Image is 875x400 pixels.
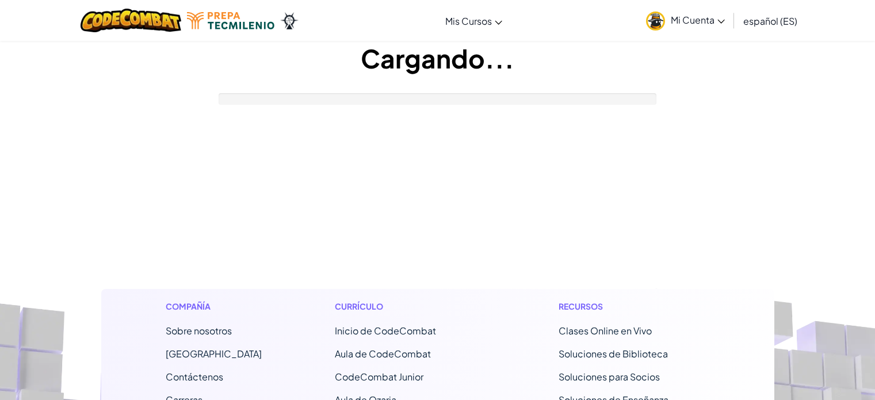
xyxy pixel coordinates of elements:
h1: Currículo [335,300,486,313]
a: Aula de CodeCombat [335,348,431,360]
span: Contáctenos [166,371,223,383]
img: CodeCombat logo [81,9,181,32]
img: Ozaria [280,12,299,29]
h1: Recursos [559,300,710,313]
span: Mis Cursos [445,15,492,27]
a: español (ES) [738,5,803,36]
a: Soluciones para Socios [559,371,660,383]
span: Mi Cuenta [671,14,725,26]
h1: Compañía [166,300,262,313]
a: Mi Cuenta [640,2,731,39]
img: Tecmilenio logo [187,12,274,29]
a: Soluciones de Biblioteca [559,348,668,360]
a: CodeCombat Junior [335,371,423,383]
span: español (ES) [743,15,797,27]
a: [GEOGRAPHIC_DATA] [166,348,262,360]
span: Inicio de CodeCombat [335,325,436,337]
a: Sobre nosotros [166,325,232,337]
img: avatar [646,12,665,31]
a: Clases Online en Vivo [559,325,652,337]
a: Mis Cursos [440,5,508,36]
